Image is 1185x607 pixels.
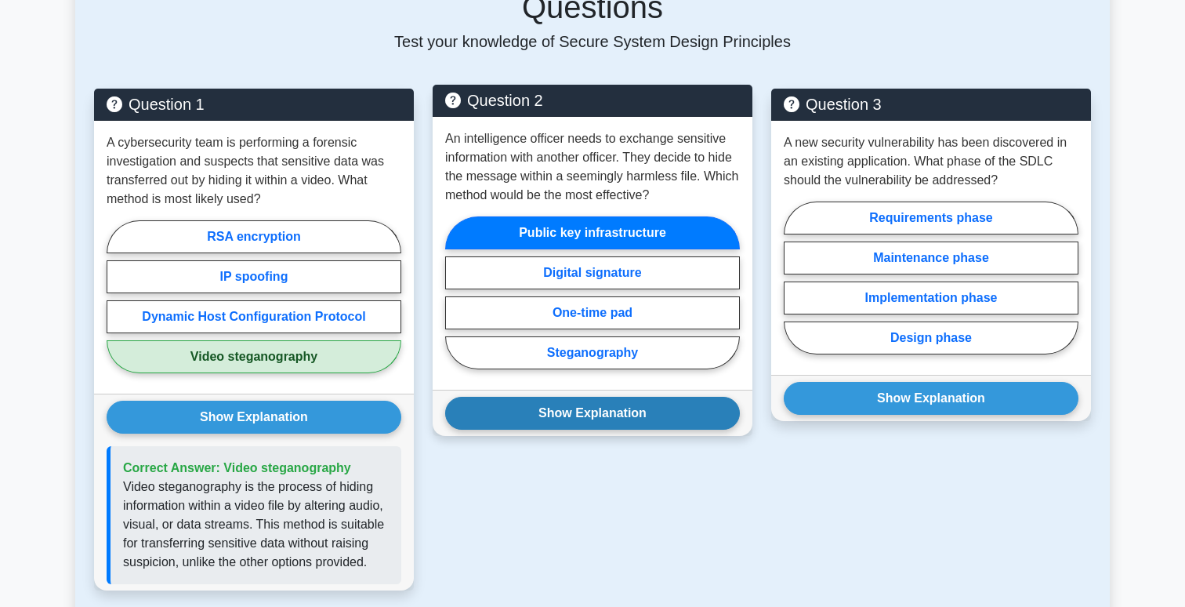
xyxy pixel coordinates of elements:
label: Design phase [784,322,1078,354]
h5: Question 3 [784,95,1078,114]
p: An intelligence officer needs to exchange sensitive information with another officer. They decide... [445,129,740,205]
label: Dynamic Host Configuration Protocol [107,300,401,333]
label: Video steganography [107,340,401,373]
p: A cybersecurity team is performing a forensic investigation and suspects that sensitive data was ... [107,133,401,209]
h5: Question 2 [445,91,740,110]
p: A new security vulnerability has been discovered in an existing application. What phase of the SD... [784,133,1078,190]
label: Steganography [445,336,740,369]
label: Maintenance phase [784,242,1078,274]
label: Requirements phase [784,202,1078,234]
button: Show Explanation [445,397,740,430]
label: IP spoofing [107,260,401,293]
h5: Question 1 [107,95,401,114]
p: Test your knowledge of Secure System Design Principles [94,32,1091,51]
button: Show Explanation [107,401,401,434]
label: Implementation phase [784,282,1078,314]
label: Public key infrastructure [445,216,740,249]
p: Video steganography is the process of hiding information within a video file by altering audio, v... [123,478,389,572]
span: Correct Answer: Video steganography [123,461,351,474]
button: Show Explanation [784,382,1078,415]
label: One-time pad [445,296,740,329]
label: RSA encryption [107,220,401,253]
label: Digital signature [445,256,740,289]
